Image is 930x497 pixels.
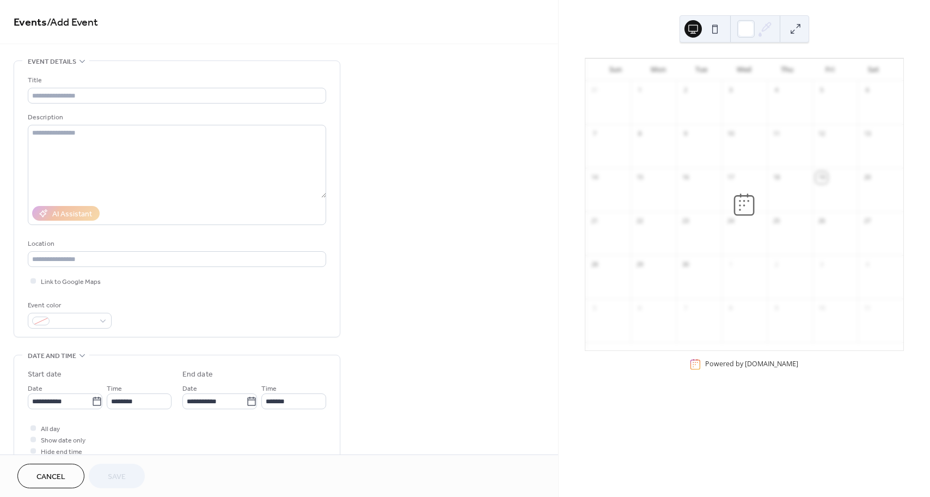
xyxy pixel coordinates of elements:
[634,128,646,140] div: 8
[28,238,324,250] div: Location
[816,128,828,140] div: 12
[725,172,737,184] div: 17
[589,172,601,184] div: 14
[182,369,213,380] div: End date
[861,259,873,271] div: 4
[680,259,692,271] div: 30
[589,84,601,96] div: 31
[680,172,692,184] div: 16
[770,128,782,140] div: 11
[589,215,601,227] div: 21
[634,172,646,184] div: 15
[261,383,277,395] span: Time
[594,59,637,81] div: Sun
[705,359,798,368] div: Powered by
[47,12,98,33] span: / Add Event
[816,172,828,184] div: 19
[725,259,737,271] div: 1
[809,59,852,81] div: Fri
[816,84,828,96] div: 5
[28,383,42,395] span: Date
[680,59,723,81] div: Tue
[41,446,82,458] span: Hide end time
[14,12,47,33] a: Events
[589,302,601,314] div: 5
[770,84,782,96] div: 4
[680,84,692,96] div: 2
[816,302,828,314] div: 10
[816,215,828,227] div: 26
[634,259,646,271] div: 29
[17,464,84,488] button: Cancel
[770,172,782,184] div: 18
[725,128,737,140] div: 10
[41,435,85,446] span: Show date only
[28,112,324,123] div: Description
[770,259,782,271] div: 2
[680,302,692,314] div: 7
[28,75,324,86] div: Title
[589,128,601,140] div: 7
[725,215,737,227] div: 24
[861,172,873,184] div: 20
[680,215,692,227] div: 23
[28,350,76,362] span: Date and time
[723,59,766,81] div: Wed
[861,302,873,314] div: 11
[861,128,873,140] div: 13
[634,84,646,96] div: 1
[182,383,197,395] span: Date
[852,59,895,81] div: Sat
[637,59,680,81] div: Mon
[634,215,646,227] div: 22
[41,423,60,435] span: All day
[28,300,109,311] div: Event color
[28,369,62,380] div: Start date
[861,84,873,96] div: 6
[107,383,122,395] span: Time
[28,56,76,68] span: Event details
[766,59,809,81] div: Thu
[36,471,65,483] span: Cancel
[589,259,601,271] div: 28
[861,215,873,227] div: 27
[745,359,798,368] a: [DOMAIN_NAME]
[725,84,737,96] div: 3
[725,302,737,314] div: 8
[770,215,782,227] div: 25
[816,259,828,271] div: 3
[41,276,101,288] span: Link to Google Maps
[770,302,782,314] div: 9
[680,128,692,140] div: 9
[634,302,646,314] div: 6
